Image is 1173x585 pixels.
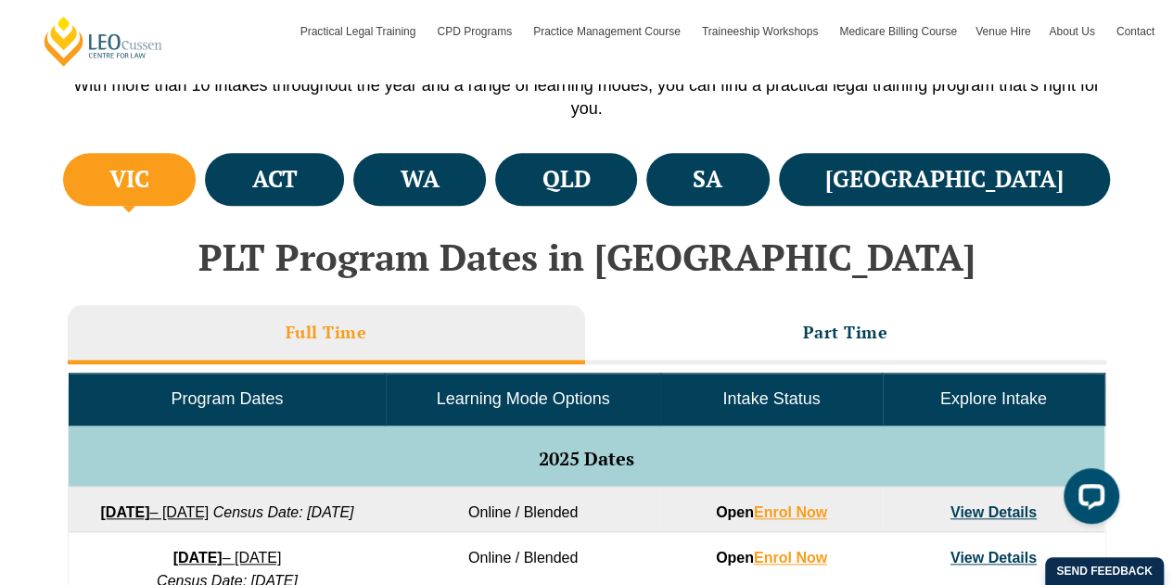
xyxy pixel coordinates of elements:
iframe: LiveChat chat widget [1049,461,1127,539]
span: 2025 Dates [539,446,634,471]
a: Contact [1107,5,1164,58]
strong: Open [716,550,827,566]
a: [PERSON_NAME] Centre for Law [42,15,165,68]
h3: Full Time [286,322,367,343]
h4: ACT [252,164,298,195]
a: Medicare Billing Course [830,5,966,58]
em: Census Date: [DATE] [213,504,354,520]
a: Venue Hire [966,5,1039,58]
span: Intake Status [722,389,820,408]
strong: [DATE] [173,550,223,566]
a: Traineeship Workshops [693,5,830,58]
span: Program Dates [171,389,283,408]
span: Learning Mode Options [437,389,610,408]
h4: QLD [542,164,590,195]
td: Online / Blended [386,487,660,532]
h3: Part Time [803,322,888,343]
h4: [GEOGRAPHIC_DATA] [825,164,1064,195]
span: Explore Intake [940,389,1047,408]
h4: SA [693,164,722,195]
a: [DATE]– [DATE] [100,504,209,520]
a: View Details [950,504,1037,520]
a: [DATE]– [DATE] [173,550,282,566]
h2: PLT Program Dates in [GEOGRAPHIC_DATA] [58,236,1116,277]
a: Enrol Now [754,504,827,520]
h4: VIC [109,164,149,195]
a: CPD Programs [427,5,524,58]
a: Practical Legal Training [291,5,428,58]
strong: Open [716,504,827,520]
p: With more than 10 intakes throughout the year and a range of learning modes, you can find a pract... [58,74,1116,121]
a: Practice Management Course [524,5,693,58]
a: View Details [950,550,1037,566]
a: Enrol Now [754,550,827,566]
a: About Us [1039,5,1106,58]
strong: [DATE] [100,504,149,520]
h4: WA [401,164,440,195]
